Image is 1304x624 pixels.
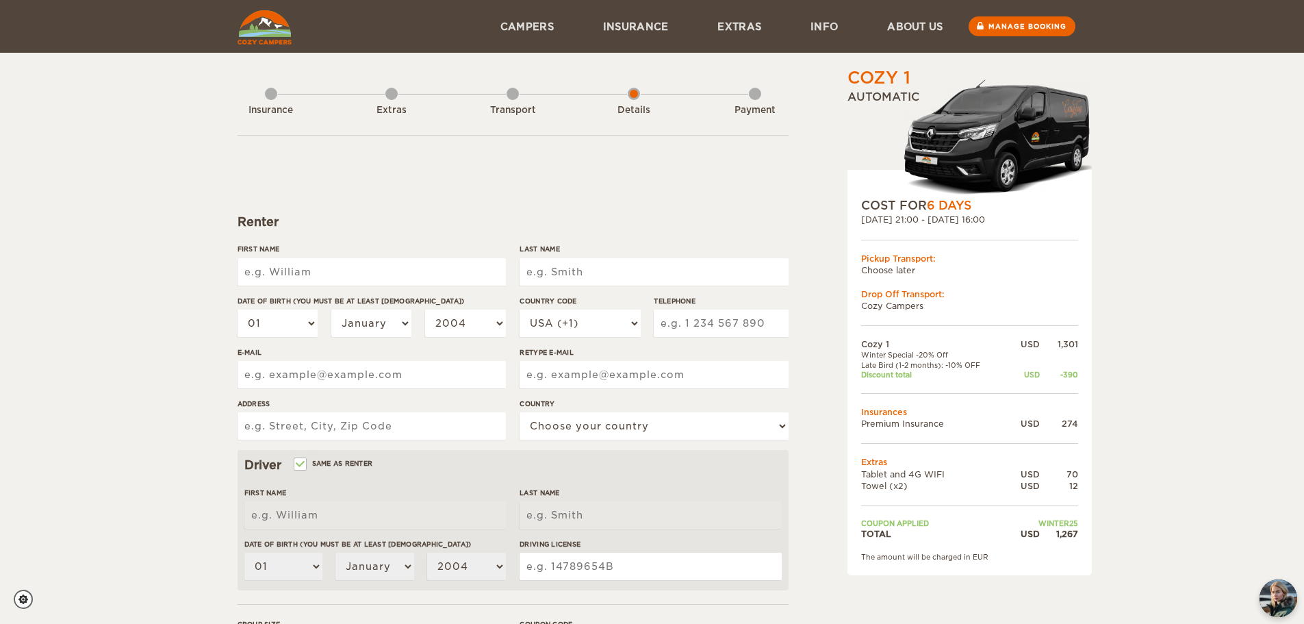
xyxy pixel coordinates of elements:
[861,214,1078,225] div: [DATE] 21:00 - [DATE] 16:00
[861,338,1008,350] td: Cozy 1
[233,104,309,117] div: Insurance
[238,214,789,230] div: Renter
[1007,519,1077,528] td: WINTER25
[861,528,1008,540] td: TOTAL
[244,539,506,549] label: Date of birth (You must be at least [DEMOGRAPHIC_DATA])
[520,553,781,580] input: e.g. 14789654B
[1007,480,1039,492] div: USD
[861,360,1008,370] td: Late Bird (1-2 months): -10% OFF
[1260,579,1297,617] img: Freyja at Cozy Campers
[861,469,1008,480] td: Tablet and 4G WIFI
[902,78,1092,197] img: Stuttur-m-c-logo-2.png
[520,488,781,498] label: Last Name
[1040,469,1078,480] div: 70
[14,590,42,609] a: Cookie settings
[654,296,788,306] label: Telephone
[520,501,781,529] input: e.g. Smith
[969,16,1075,36] a: Manage booking
[1040,338,1078,350] div: 1,301
[295,457,373,470] label: Same as renter
[1007,528,1039,540] div: USD
[861,456,1078,468] td: Extras
[861,519,1008,528] td: Coupon applied
[596,104,672,117] div: Details
[847,66,910,90] div: Cozy 1
[238,412,506,440] input: e.g. Street, City, Zip Code
[861,264,1078,276] td: Choose later
[238,10,292,45] img: Cozy Campers
[1040,370,1078,379] div: -390
[861,288,1078,300] div: Drop Off Transport:
[520,296,640,306] label: Country Code
[861,552,1078,562] div: The amount will be charged in EUR
[475,104,550,117] div: Transport
[520,258,788,286] input: e.g. Smith
[1040,528,1078,540] div: 1,267
[238,296,506,306] label: Date of birth (You must be at least [DEMOGRAPHIC_DATA])
[927,199,971,212] span: 6 Days
[1007,370,1039,379] div: USD
[717,104,793,117] div: Payment
[1007,418,1039,429] div: USD
[244,457,782,473] div: Driver
[244,501,506,529] input: e.g. William
[244,488,506,498] label: First Name
[520,361,788,388] input: e.g. example@example.com
[1260,579,1297,617] button: chat-button
[861,370,1008,379] td: Discount total
[238,244,506,254] label: First Name
[520,347,788,358] label: Retype E-mail
[520,399,788,409] label: Country
[654,310,788,337] input: e.g. 1 234 567 890
[861,253,1078,264] div: Pickup Transport:
[861,406,1078,418] td: Insurances
[238,361,506,388] input: e.g. example@example.com
[1040,480,1078,492] div: 12
[238,347,506,358] label: E-mail
[861,418,1008,429] td: Premium Insurance
[238,258,506,286] input: e.g. William
[1007,338,1039,350] div: USD
[354,104,429,117] div: Extras
[861,300,1078,312] td: Cozy Campers
[861,350,1008,360] td: Winter Special -20% Off
[295,461,304,470] input: Same as renter
[1007,469,1039,480] div: USD
[520,244,788,254] label: Last Name
[847,90,1092,197] div: Automatic
[861,197,1078,214] div: COST FOR
[520,539,781,549] label: Driving License
[861,480,1008,492] td: Towel (x2)
[1040,418,1078,429] div: 274
[238,399,506,409] label: Address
